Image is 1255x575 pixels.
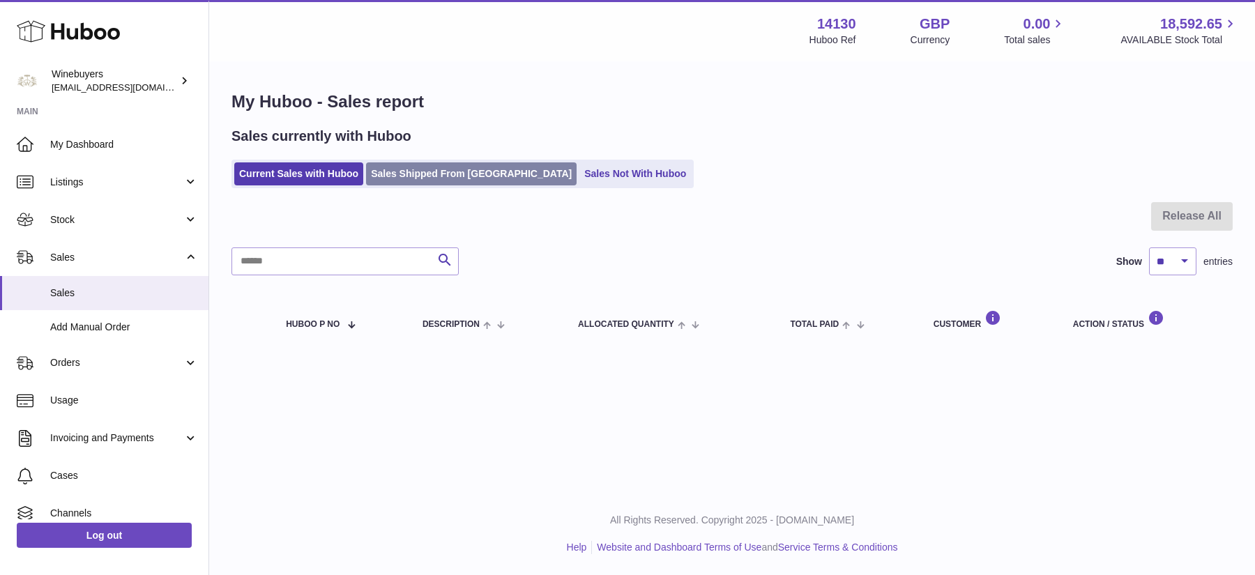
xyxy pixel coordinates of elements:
span: ALLOCATED Quantity [578,320,674,329]
span: Total sales [1004,33,1066,47]
div: Currency [911,33,950,47]
span: Description [423,320,480,329]
a: Service Terms & Conditions [778,542,898,553]
p: All Rights Reserved. Copyright 2025 - [DOMAIN_NAME] [220,514,1244,527]
a: Log out [17,523,192,548]
a: Current Sales with Huboo [234,162,363,185]
img: ben@winebuyers.com [17,70,38,91]
span: My Dashboard [50,138,198,151]
span: Cases [50,469,198,482]
span: 18,592.65 [1160,15,1222,33]
a: Help [567,542,587,553]
a: Sales Shipped From [GEOGRAPHIC_DATA] [366,162,577,185]
strong: GBP [920,15,950,33]
span: AVAILABLE Stock Total [1120,33,1238,47]
span: Channels [50,507,198,520]
span: [EMAIL_ADDRESS][DOMAIN_NAME] [52,82,205,93]
a: 18,592.65 AVAILABLE Stock Total [1120,15,1238,47]
strong: 14130 [817,15,856,33]
span: Huboo P no [286,320,340,329]
span: Listings [50,176,183,189]
span: Usage [50,394,198,407]
span: Orders [50,356,183,369]
div: Customer [934,310,1045,329]
span: Add Manual Order [50,321,198,334]
span: 0.00 [1024,15,1051,33]
li: and [592,541,897,554]
h2: Sales currently with Huboo [231,127,411,146]
span: Total paid [790,320,839,329]
span: Stock [50,213,183,227]
div: Huboo Ref [809,33,856,47]
span: Sales [50,286,198,300]
div: Action / Status [1073,310,1219,329]
a: 0.00 Total sales [1004,15,1066,47]
span: entries [1203,255,1233,268]
span: Invoicing and Payments [50,431,183,445]
h1: My Huboo - Sales report [231,91,1233,113]
span: Sales [50,251,183,264]
div: Winebuyers [52,68,177,94]
label: Show [1116,255,1142,268]
a: Sales Not With Huboo [579,162,691,185]
a: Website and Dashboard Terms of Use [597,542,761,553]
